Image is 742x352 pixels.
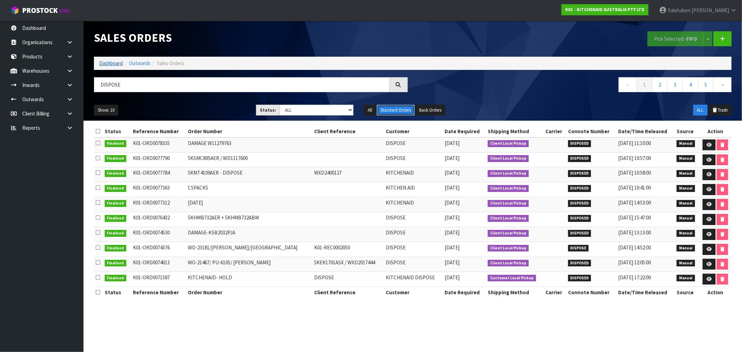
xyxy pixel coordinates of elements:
[186,182,312,197] td: CSPACK5
[131,287,186,298] th: Reference Number
[445,169,460,176] span: [DATE]
[129,60,151,66] a: Outwards
[618,155,651,161] span: [DATE] 10:57:00
[105,215,127,222] span: Finalised
[384,126,443,137] th: Customer
[186,126,312,137] th: Order Number
[693,105,708,116] button: ALL
[445,140,460,146] span: [DATE]
[131,212,186,227] td: K01-ORD0076432
[618,274,651,281] span: [DATE] 17:22:00
[186,227,312,242] td: DAMAGE-KSB2032PJA
[677,185,695,192] span: Manual
[445,274,460,281] span: [DATE]
[683,77,698,92] a: 4
[312,167,384,182] td: WXD2400127
[568,200,591,207] span: DISPOSED
[616,126,675,137] th: Date/Time Released
[105,275,127,282] span: Finalised
[157,60,184,66] span: Sales Orders
[708,105,732,116] button: Trash
[618,259,651,266] span: [DATE] 12:05:00
[418,77,732,94] nav: Page navigation
[566,126,616,137] th: Connote Number
[384,242,443,257] td: DISPOSE
[260,107,276,113] strong: Status:
[677,170,695,177] span: Manual
[131,182,186,197] td: K01-ORD0077363
[618,244,651,251] span: [DATE] 14:52:00
[312,257,384,272] td: 5KEK1701ASX / WXD2017444
[677,260,695,267] span: Manual
[384,287,443,298] th: Customer
[686,35,697,42] strong: FIFO
[568,230,591,237] span: DISPOSED
[384,212,443,227] td: DISPOSE
[94,105,118,116] button: Show: 10
[384,272,443,287] td: KITCHENAID DISPOSE
[445,244,460,251] span: [DATE]
[105,230,127,237] span: Finalised
[488,170,529,177] span: Client Local Pickup
[652,77,668,92] a: 2
[698,77,713,92] a: 5
[443,126,486,137] th: Date Required
[568,215,591,222] span: DISPOSED
[618,214,651,221] span: [DATE] 15:47:00
[668,7,691,14] span: Salehaben
[677,275,695,282] span: Manual
[186,197,312,212] td: [DATE]
[443,287,486,298] th: Date Required
[131,197,186,212] td: K01-ORD0077312
[618,199,651,206] span: [DATE] 14:53:00
[677,200,695,207] span: Manual
[445,214,460,221] span: [DATE]
[415,105,445,116] button: Back Orders
[488,200,529,207] span: Client Local Pickup
[312,287,384,298] th: Client Reference
[364,105,376,116] button: All
[384,227,443,242] td: DISPOSE
[131,152,186,167] td: K01-ORD0077790
[488,155,529,162] span: Client Local Pickup
[384,197,443,212] td: KITCHENAID
[568,155,591,162] span: DISPOSED
[568,140,591,147] span: DISPOSED
[486,126,544,137] th: Shipping Method
[94,77,390,92] input: Search sales orders
[568,245,589,252] span: DISPOSE
[10,6,19,15] img: cube-alt.png
[131,227,186,242] td: K01-ORD0074530
[131,272,186,287] td: K01-ORD0071587
[618,229,651,236] span: [DATE] 13:13:00
[131,167,186,182] td: K01-ORD0077784
[677,140,695,147] span: Manual
[561,4,648,15] a: K01 - KITCHENAID AUSTRALIA PTY LTD
[445,229,460,236] span: [DATE]
[618,140,651,146] span: [DATE] 11:10:00
[677,215,695,222] span: Manual
[445,184,460,191] span: [DATE]
[384,182,443,197] td: KITCHEN AID
[445,199,460,206] span: [DATE]
[384,257,443,272] td: DISPOSE
[186,257,312,272] td: WO-21467/ PU-6105/ [PERSON_NAME]
[667,77,683,92] a: 3
[699,126,732,137] th: Action
[186,272,312,287] td: KITCHENAID- HOLD
[677,155,695,162] span: Manual
[105,200,127,207] span: Finalised
[488,230,529,237] span: Client Local Pickup
[488,215,529,222] span: Client Local Pickup
[131,242,186,257] td: K01-ORD0074376
[566,287,616,298] th: Connote Number
[445,259,460,266] span: [DATE]
[488,275,536,282] span: Customer Local Pickup
[488,245,529,252] span: Client Local Pickup
[675,126,699,137] th: Source
[103,287,131,298] th: Status
[677,245,695,252] span: Manual
[568,260,591,267] span: DISPOSED
[186,152,312,167] td: 5KSMC895AER / WD1117600
[186,212,312,227] td: 5KHMB732AER + 5KHMB732ABM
